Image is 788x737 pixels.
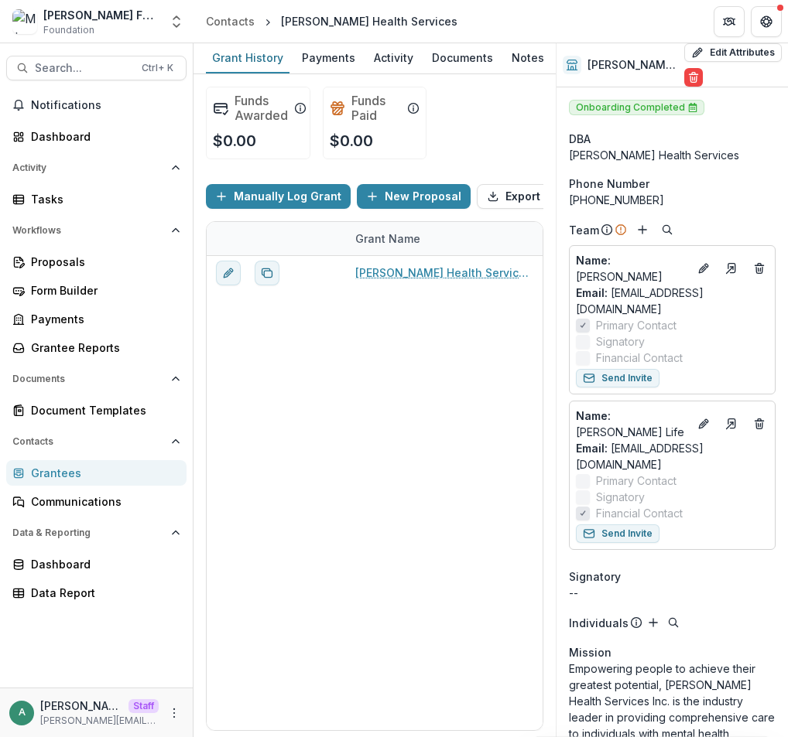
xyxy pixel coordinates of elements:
a: Communications [6,489,187,514]
div: Ctrl + K [139,60,176,77]
p: [PERSON_NAME] Life [576,408,688,440]
nav: breadcrumb [200,10,464,32]
span: Mission [569,644,612,660]
span: Workflows [12,225,165,236]
a: Email: [EMAIL_ADDRESS][DOMAIN_NAME] [576,440,769,473]
button: Send Invite [576,369,660,387]
p: Team [569,222,599,238]
span: Notifications [31,99,180,112]
h2: Funds Awarded [235,94,288,123]
span: Signatory [596,489,645,505]
a: Documents [426,43,499,73]
div: Form Builder [31,282,174,299]
button: Partners [714,6,745,37]
div: Status [540,222,656,255]
div: Documents [426,46,499,69]
button: Open entity switcher [166,6,187,37]
button: Edit Attributes [684,43,782,62]
div: Payments [296,46,361,69]
a: Activity [368,43,420,73]
button: Send Invite [576,524,660,543]
a: Name: [PERSON_NAME] Life [576,408,688,440]
div: Payments [31,311,174,327]
span: Name : [576,409,611,422]
a: Form Builder [6,278,187,303]
button: Open Data & Reporting [6,520,187,545]
span: Primary Contact [596,317,677,333]
button: Duplicate proposal [255,261,279,285]
p: Staff [128,699,159,713]
span: Contacts [12,436,165,447]
p: $0.00 [213,129,256,152]
span: Primary Contact [596,473,677,489]
button: Deletes [750,259,769,278]
button: Edit [694,259,713,278]
div: Grant History [206,46,290,69]
span: Activity [12,162,165,173]
button: Open Documents [6,367,187,391]
div: Dashboard [31,556,174,572]
div: Communications [31,493,174,510]
button: edit [216,261,241,285]
a: Dashboard [6,124,187,149]
p: [PERSON_NAME] [576,252,688,285]
div: [PERSON_NAME] Foundation [43,7,159,23]
div: Dashboard [31,128,174,145]
div: Grant Name [346,230,430,247]
a: Document Templates [6,398,187,423]
span: Financial Contact [596,350,683,366]
div: Grantee Reports [31,339,174,356]
span: Email: [576,286,608,299]
a: Email: [EMAIL_ADDRESS][DOMAIN_NAME] [576,285,769,317]
span: Documents [12,374,165,384]
span: Completed on Sep 30, 2025 [688,103,697,112]
button: Add [644,613,663,632]
a: Go to contact [719,411,744,436]
div: Grant Name [346,222,540,255]
a: Contacts [200,10,261,32]
span: Foundation [43,23,94,37]
a: Grantees [6,460,187,486]
span: Financial Contact [596,505,683,521]
div: anveet@trytemelio.com [19,708,26,718]
a: Payments [6,306,187,332]
div: -- [569,585,776,601]
div: [PHONE_NUMBER] [569,192,776,208]
button: Search [658,220,677,239]
div: [PERSON_NAME] Health Services [281,13,457,29]
h2: [PERSON_NAME] Health Services [588,59,678,72]
div: [PERSON_NAME] Health Services [569,147,776,163]
a: Name: [PERSON_NAME] [576,252,688,285]
div: Status [540,230,593,247]
a: Payments [296,43,361,73]
button: Search [664,613,683,632]
span: Phone Number [569,176,649,192]
button: Edit [694,415,713,433]
h2: Funds Paid [351,94,402,123]
span: Data & Reporting [12,527,165,538]
p: $0.00 [330,129,373,152]
button: Open Contacts [6,429,187,454]
span: Signatory [569,568,621,585]
a: Proposals [6,249,187,275]
button: Open Activity [6,155,187,180]
button: Search... [6,56,187,80]
button: Notifications [6,93,187,118]
span: DBA [569,131,591,147]
p: Individuals [569,615,629,631]
div: Activity [368,46,420,69]
span: Search... [35,62,132,75]
span: Email: [576,442,608,455]
div: Notes [505,46,550,69]
button: Open Workflows [6,218,187,243]
p: [PERSON_NAME][EMAIL_ADDRESS][DOMAIN_NAME] [40,698,122,714]
a: [PERSON_NAME] Health Services - 2025 - Application Form [355,264,530,281]
button: Add [633,220,652,239]
button: New Proposal [357,184,471,209]
div: Data Report [31,585,174,601]
button: Delete [684,68,703,87]
a: Notes [505,43,550,73]
div: Grantees [31,465,174,481]
button: Deletes [750,415,769,433]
